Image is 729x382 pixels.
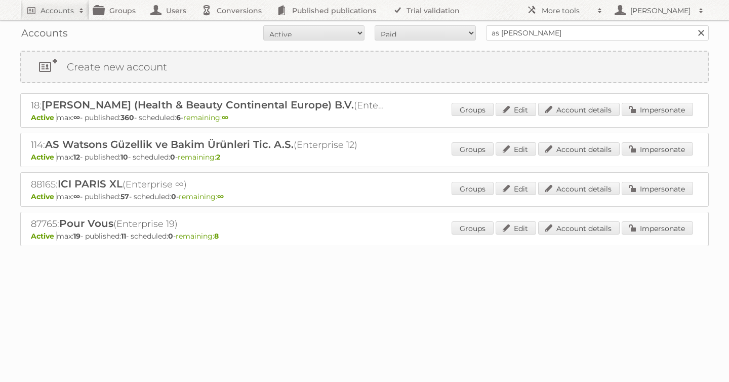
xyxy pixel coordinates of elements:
[168,232,173,241] strong: 0
[222,113,228,122] strong: ∞
[452,142,494,156] a: Groups
[31,192,698,201] p: max: - published: - scheduled: -
[622,182,693,195] a: Impersonate
[42,99,354,111] span: [PERSON_NAME] (Health & Beauty Continental Europe) B.V.
[73,192,80,201] strong: ∞
[31,217,385,231] h2: 87765: (Enterprise 19)
[58,178,123,190] span: ICI PARIS XL
[216,152,220,162] strong: 2
[31,152,698,162] p: max: - published: - scheduled: -
[31,232,698,241] p: max: - published: - scheduled: -
[622,221,693,235] a: Impersonate
[496,142,536,156] a: Edit
[40,6,74,16] h2: Accounts
[496,182,536,195] a: Edit
[31,232,57,241] span: Active
[31,113,698,122] p: max: - published: - scheduled: -
[31,138,385,151] h2: 114: (Enterprise 12)
[31,178,385,191] h2: 88165: (Enterprise ∞)
[628,6,694,16] h2: [PERSON_NAME]
[59,217,113,230] span: Pour Vous
[214,232,219,241] strong: 8
[31,99,385,112] h2: 18: (Enterprise ∞)
[622,103,693,116] a: Impersonate
[73,152,80,162] strong: 12
[496,103,536,116] a: Edit
[21,52,708,82] a: Create new account
[452,103,494,116] a: Groups
[176,232,219,241] span: remaining:
[121,232,126,241] strong: 11
[73,232,80,241] strong: 19
[183,113,228,122] span: remaining:
[538,142,620,156] a: Account details
[542,6,592,16] h2: More tools
[538,221,620,235] a: Account details
[538,103,620,116] a: Account details
[31,152,57,162] span: Active
[120,152,128,162] strong: 10
[496,221,536,235] a: Edit
[452,221,494,235] a: Groups
[45,138,294,150] span: AS Watsons Güzellik ve Bakim Ürünleri Tic. A.S.
[120,113,134,122] strong: 360
[171,192,176,201] strong: 0
[73,113,80,122] strong: ∞
[452,182,494,195] a: Groups
[178,152,220,162] span: remaining:
[179,192,224,201] span: remaining:
[538,182,620,195] a: Account details
[176,113,181,122] strong: 6
[622,142,693,156] a: Impersonate
[31,113,57,122] span: Active
[120,192,129,201] strong: 57
[31,192,57,201] span: Active
[170,152,175,162] strong: 0
[217,192,224,201] strong: ∞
